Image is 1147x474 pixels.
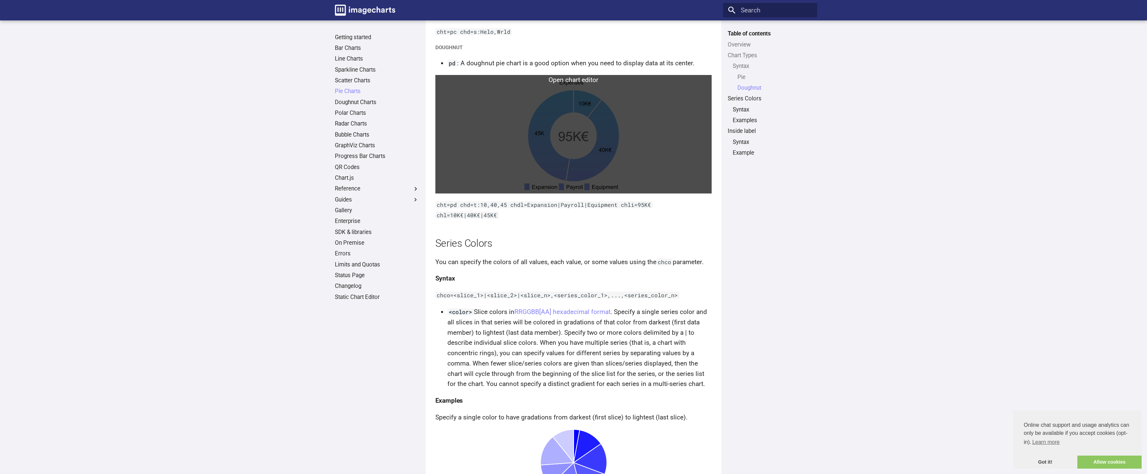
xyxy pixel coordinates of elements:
h2: Series Colors [435,236,712,250]
div: Outline [3,3,98,9]
code: chco [656,258,673,265]
a: Doughnut [10,39,31,45]
a: Pie [10,33,17,38]
a: RRGGBB[AA] hexadecimal format [514,308,611,316]
a: Gallery [335,207,419,214]
a: Series Colors [728,95,812,102]
nav: Inside label [728,139,812,157]
label: Table of contents [723,30,817,37]
label: Reference [335,185,419,192]
img: logo [335,5,395,16]
a: Sparkline Charts [335,66,419,74]
a: Chart Types [728,52,812,59]
a: dismiss cookie message [1013,456,1077,469]
li: Slice colors in . Specify a single series color and all slices in that series will be colored in ... [447,307,712,389]
a: Radar Charts [335,120,419,128]
code: cht=pd chd=t:10,40,45 chdl=Expansion|Payroll|Equipment chli=95K€ chl=10K€|40K€|45K€ [435,201,653,219]
h5: Doughnut [435,44,712,52]
a: Limits and Quotas [335,261,419,268]
a: Example [733,149,812,157]
code: <color> [447,308,474,315]
a: GraphViz Charts [335,142,419,149]
a: Polar Charts [335,109,419,117]
nav: Table of contents [723,30,817,156]
a: Syntax [733,106,812,113]
a: Bar Charts [335,45,419,52]
code: cht=pc chd=s:Helo,Wrld [435,28,512,35]
a: Back to Top [10,9,36,14]
a: Chart.js [335,174,419,182]
code: chco=<slice_1>|<slice_2>|<slice_n>,<series_color_1>,...,<series_color_n> [435,292,680,299]
input: Search [723,3,817,17]
li: : A doughnut pie chart is a good option when you need to display data at its center. [447,58,712,69]
a: Bubble Charts [335,131,419,139]
a: Image-Charts documentation [332,2,398,19]
p: You can specify the colors of all values, each value, or some values using the parameter. [435,257,712,267]
a: On Premise [335,239,419,247]
a: Syntax [733,139,812,146]
a: Syntax [733,63,812,70]
a: Overview [10,15,31,20]
a: learn more about cookies [1031,437,1061,447]
a: Status Page [335,272,419,279]
a: Pie [737,74,812,81]
a: Static Chart Editor [335,294,419,301]
h4: Examples [435,396,712,406]
a: Line Charts [335,55,419,63]
nav: Series Colors [728,106,812,124]
div: cookieconsent [1013,410,1142,469]
a: Syntax [10,27,25,32]
a: Enterprise [335,218,419,225]
span: Online chat support and usage analytics can only be available if you accept cookies (opt-in). [1024,421,1131,447]
a: Pie Charts [335,88,419,95]
a: Doughnut Charts [335,99,419,106]
a: allow cookies [1077,456,1142,469]
a: Scatter Charts [335,77,419,84]
p: Specify a single color to have gradations from darkest (first slice) to lightest (last slice). [435,412,712,423]
nav: Syntax [733,74,812,92]
a: QR Codes [335,164,419,171]
h4: Syntax [435,273,712,284]
a: Doughnut [737,84,812,92]
a: Getting started [335,34,419,41]
label: Guides [335,196,419,204]
a: Series Colors [10,45,39,51]
nav: Chart Types [728,63,812,91]
a: SDK & libraries [335,229,419,236]
a: Chart Types [10,21,36,26]
a: Overview [728,41,812,49]
code: pd [447,60,457,67]
a: Inside label [728,128,812,135]
a: Changelog [335,283,419,290]
a: Errors [335,250,419,257]
a: Examples [733,117,812,124]
a: Progress Bar Charts [335,153,419,160]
